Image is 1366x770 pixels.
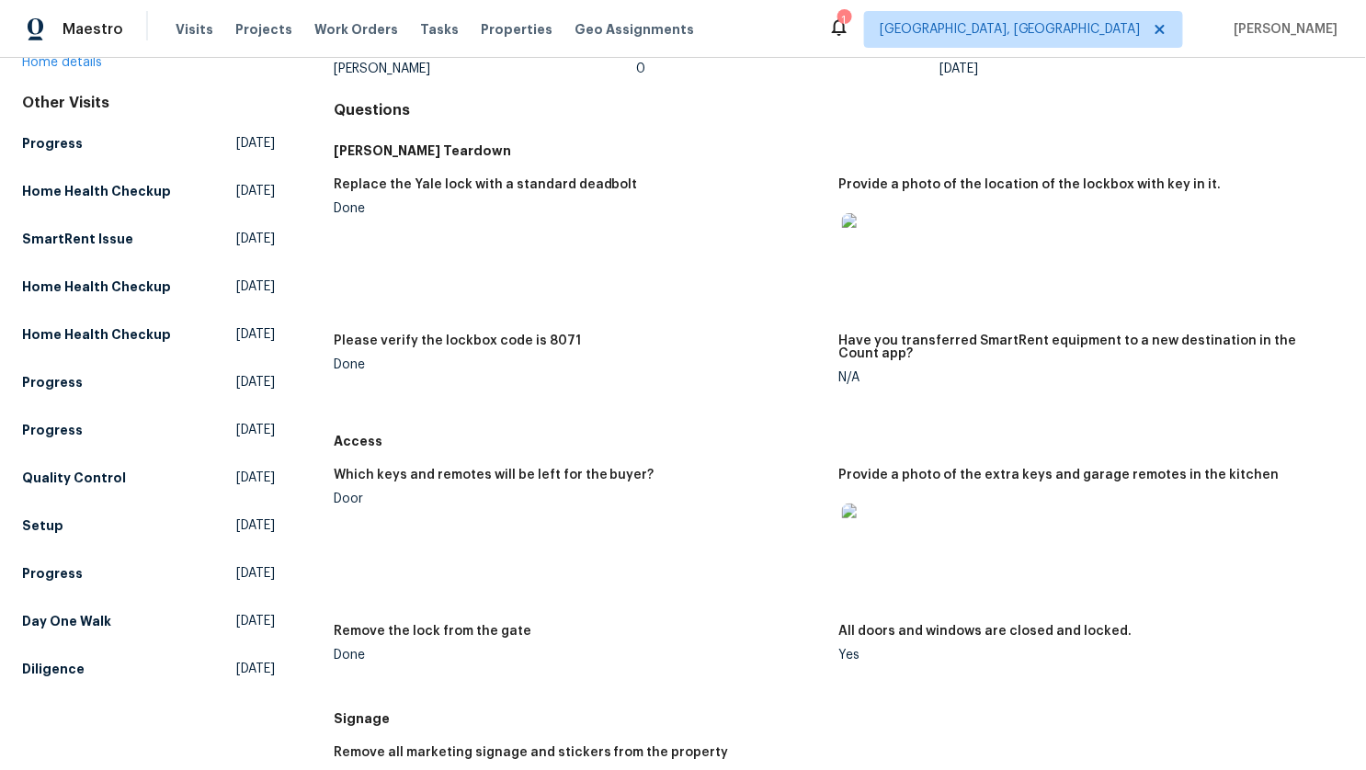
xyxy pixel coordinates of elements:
span: [DATE] [236,182,275,200]
span: Properties [481,20,552,39]
h5: SmartRent Issue [22,230,133,248]
a: Home Health Checkup[DATE] [22,175,275,208]
a: Home details [22,56,102,69]
span: Visits [176,20,213,39]
a: Diligence[DATE] [22,652,275,685]
h5: All doors and windows are closed and locked. [838,625,1132,638]
h5: Quality Control [22,469,126,487]
h5: Home Health Checkup [22,182,171,200]
div: 1 [837,11,850,29]
span: [DATE] [236,564,275,583]
div: 0 [637,62,940,75]
span: [DATE] [236,469,275,487]
h5: Progress [22,134,83,153]
div: Yes [838,649,1329,662]
a: Progress[DATE] [22,366,275,399]
h5: Progress [22,421,83,439]
h5: [PERSON_NAME] Teardown [334,142,1344,160]
span: [DATE] [236,277,275,296]
div: N/A [838,371,1329,384]
a: Setup[DATE] [22,509,275,542]
span: [DATE] [236,612,275,630]
span: [DATE] [236,134,275,153]
span: [DATE] [236,421,275,439]
span: [DATE] [236,230,275,248]
div: Done [334,649,825,662]
h5: Signage [334,709,1344,728]
h5: Diligence [22,660,85,678]
h5: Provide a photo of the extra keys and garage remotes in the kitchen [838,469,1279,481]
a: Quality Control[DATE] [22,461,275,494]
h5: Remove all marketing signage and stickers from the property [334,746,729,759]
span: [DATE] [236,516,275,535]
h4: Questions [334,101,1344,119]
h5: Please verify the lockbox code is 8071 [334,334,581,347]
span: Tasks [420,23,459,36]
h5: Provide a photo of the location of the lockbox with key in it. [838,178,1221,191]
h5: Progress [22,373,83,391]
a: Progress[DATE] [22,127,275,160]
div: Door [334,493,825,505]
span: [DATE] [236,325,275,344]
a: Progress[DATE] [22,413,275,447]
div: Done [334,358,825,371]
span: [PERSON_NAME] [1227,20,1338,39]
span: Work Orders [314,20,398,39]
h5: Which keys and remotes will be left for the buyer? [334,469,655,481]
span: Maestro [63,20,123,39]
span: Geo Assignments [575,20,694,39]
div: Done [334,202,825,215]
span: [DATE] [236,660,275,678]
h5: Remove the lock from the gate [334,625,531,638]
a: Home Health Checkup[DATE] [22,270,275,303]
span: Projects [235,20,292,39]
a: SmartRent Issue[DATE] [22,222,275,255]
h5: Access [334,432,1344,450]
div: Other Visits [22,94,275,112]
h5: Home Health Checkup [22,277,171,296]
h5: Progress [22,564,83,583]
a: Day One Walk[DATE] [22,605,275,638]
a: Home Health Checkup[DATE] [22,318,275,351]
span: [GEOGRAPHIC_DATA], [GEOGRAPHIC_DATA] [880,20,1141,39]
h5: Home Health Checkup [22,325,171,344]
h5: Setup [22,516,63,535]
h5: Day One Walk [22,612,111,630]
a: Progress[DATE] [22,557,275,590]
div: [PERSON_NAME] [334,62,637,75]
h5: Have you transferred SmartRent equipment to a new destination in the Count app? [838,334,1329,360]
div: [DATE] [939,62,1243,75]
span: [DATE] [236,373,275,391]
h5: Replace the Yale lock with a standard deadbolt [334,178,638,191]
